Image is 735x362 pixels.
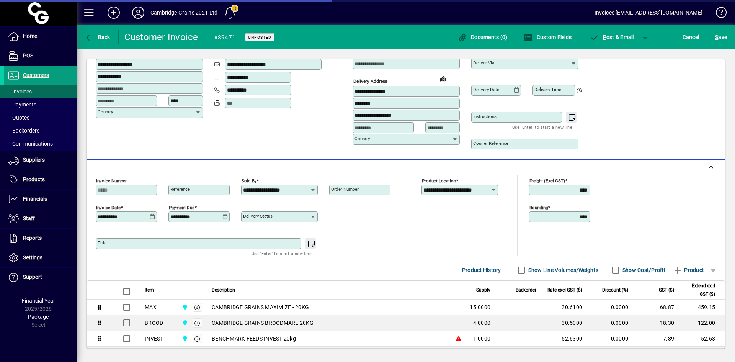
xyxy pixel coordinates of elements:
[4,46,77,66] a: POS
[243,213,273,219] mat-label: Delivery status
[473,60,494,66] mat-label: Deliver via
[473,114,497,119] mat-label: Instructions
[8,128,39,134] span: Backorders
[8,102,36,108] span: Payments
[459,263,504,277] button: Product History
[603,34,606,40] span: P
[4,27,77,46] a: Home
[473,335,491,342] span: 1.0000
[4,229,77,248] a: Reports
[473,87,499,92] mat-label: Delivery date
[96,205,121,210] mat-label: Invoice date
[473,319,491,327] span: 4.0000
[679,300,725,315] td: 459.15
[462,264,501,276] span: Product History
[101,6,126,20] button: Add
[659,286,674,294] span: GST ($)
[180,334,189,343] span: Cambridge Grains 2021 Ltd
[673,264,704,276] span: Product
[512,123,572,131] mat-hint: Use 'Enter' to start a new line
[633,300,679,315] td: 68.87
[587,315,633,331] td: 0.0000
[516,286,536,294] span: Backorder
[527,266,598,274] label: Show Line Volumes/Weights
[456,30,510,44] button: Documents (0)
[212,286,235,294] span: Description
[422,178,456,183] mat-label: Product location
[4,209,77,228] a: Staff
[595,7,702,19] div: Invoices [EMAIL_ADDRESS][DOMAIN_NAME]
[710,2,725,26] a: Knowledge Base
[621,266,665,274] label: Show Cost/Profit
[4,137,77,150] a: Communications
[4,151,77,170] a: Suppliers
[4,248,77,267] a: Settings
[669,263,708,277] button: Product
[715,34,718,40] span: S
[683,31,699,43] span: Cancel
[170,187,190,192] mat-label: Reference
[145,286,154,294] span: Item
[98,240,106,246] mat-label: Title
[4,124,77,137] a: Backorders
[23,52,33,59] span: POS
[4,190,77,209] a: Financials
[4,111,77,124] a: Quotes
[473,141,508,146] mat-label: Courier Reference
[602,286,628,294] span: Discount (%)
[23,235,42,241] span: Reports
[96,178,127,183] mat-label: Invoice number
[458,34,508,40] span: Documents (0)
[523,34,572,40] span: Custom Fields
[4,170,77,189] a: Products
[23,215,35,221] span: Staff
[28,314,49,320] span: Package
[534,87,561,92] mat-label: Delivery time
[546,319,582,327] div: 30.5000
[354,136,370,141] mat-label: Country
[587,331,633,347] td: 0.0000
[331,187,359,192] mat-label: Order number
[8,88,32,95] span: Invoices
[529,178,565,183] mat-label: Freight (excl GST)
[169,205,194,210] mat-label: Payment due
[529,205,548,210] mat-label: Rounding
[23,176,45,182] span: Products
[23,33,37,39] span: Home
[547,286,582,294] span: Rate excl GST ($)
[85,34,110,40] span: Back
[586,30,638,44] button: Post & Email
[23,254,42,260] span: Settings
[77,30,119,44] app-page-header-button: Back
[214,31,236,44] div: #89471
[546,335,582,342] div: 52.6300
[126,6,150,20] button: Profile
[252,249,312,258] mat-hint: Use 'Enter' to start a new line
[248,35,271,40] span: Unposted
[679,315,725,331] td: 122.00
[546,303,582,311] div: 30.6100
[470,303,490,311] span: 15.0000
[713,30,729,44] button: Save
[180,319,189,327] span: Cambridge Grains 2021 Ltd
[145,319,163,327] div: BROOD
[242,178,256,183] mat-label: Sold by
[633,315,679,331] td: 18.30
[145,303,157,311] div: MAX
[124,31,198,43] div: Customer Invoice
[212,319,314,327] span: CAMBRIDGE GRAINS BROODMARE 20KG
[449,73,462,85] button: Choose address
[150,7,217,19] div: Cambridge Grains 2021 Ltd
[23,196,47,202] span: Financials
[23,157,45,163] span: Suppliers
[521,30,573,44] button: Custom Fields
[684,282,715,298] span: Extend excl GST ($)
[476,286,490,294] span: Supply
[4,85,77,98] a: Invoices
[8,115,29,121] span: Quotes
[590,34,634,40] span: ost & Email
[8,141,53,147] span: Communications
[681,30,701,44] button: Cancel
[180,303,189,311] span: Cambridge Grains 2021 Ltd
[22,298,55,304] span: Financial Year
